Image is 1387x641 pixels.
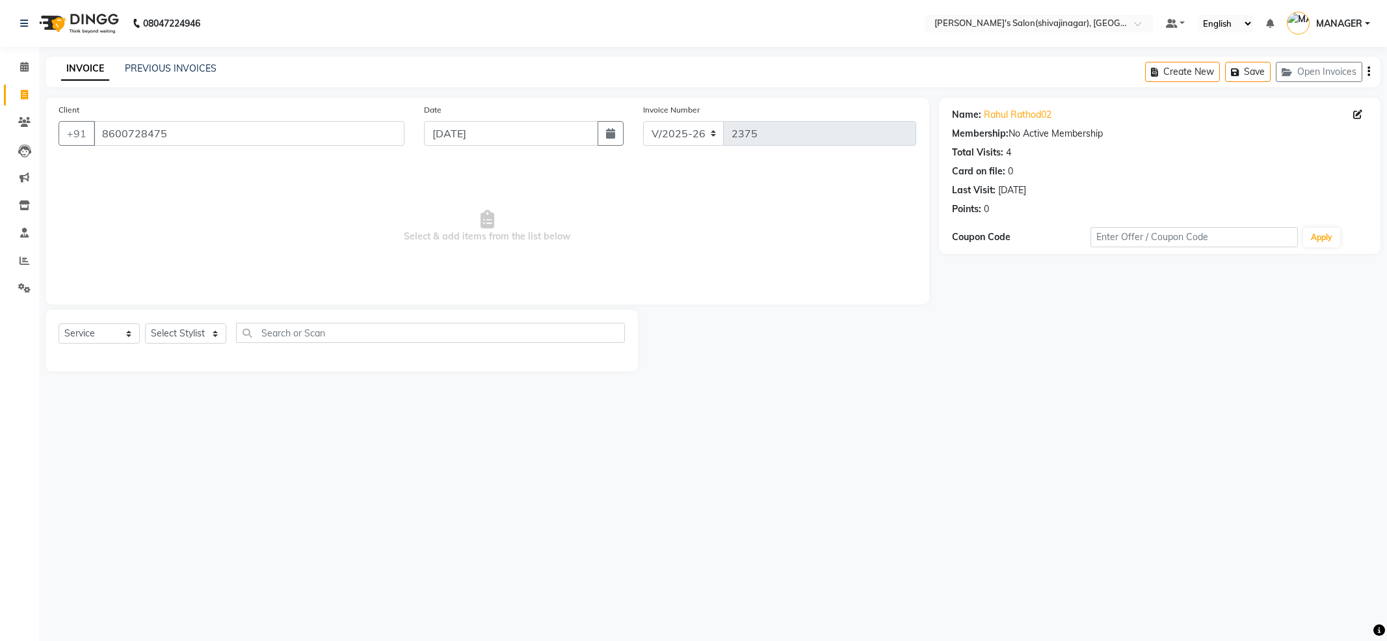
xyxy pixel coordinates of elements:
a: Rahul Rathod02 [984,108,1051,122]
div: Name: [952,108,981,122]
div: Coupon Code [952,230,1090,244]
div: Card on file: [952,165,1005,178]
a: INVOICE [61,57,109,81]
img: MANAGER [1287,12,1310,34]
button: Create New [1145,62,1220,82]
div: Total Visits: [952,146,1003,159]
div: Points: [952,202,981,216]
button: Save [1225,62,1271,82]
input: Search by Name/Mobile/Email/Code [94,121,404,146]
button: +91 [59,121,95,146]
label: Date [424,104,442,116]
button: Apply [1303,228,1340,247]
b: 08047224946 [143,5,200,42]
span: Select & add items from the list below [59,161,916,292]
div: Membership: [952,127,1009,141]
a: PREVIOUS INVOICES [125,62,217,74]
label: Invoice Number [643,104,700,116]
span: MANAGER [1316,17,1362,31]
button: Open Invoices [1276,62,1362,82]
div: No Active Membership [952,127,1367,141]
div: Last Visit: [952,184,996,197]
label: Client [59,104,79,116]
div: 4 [1006,146,1011,159]
div: 0 [1008,165,1013,178]
div: 0 [984,202,989,216]
input: Enter Offer / Coupon Code [1090,227,1299,247]
div: [DATE] [998,184,1026,197]
img: logo [33,5,122,42]
input: Search or Scan [236,323,625,343]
